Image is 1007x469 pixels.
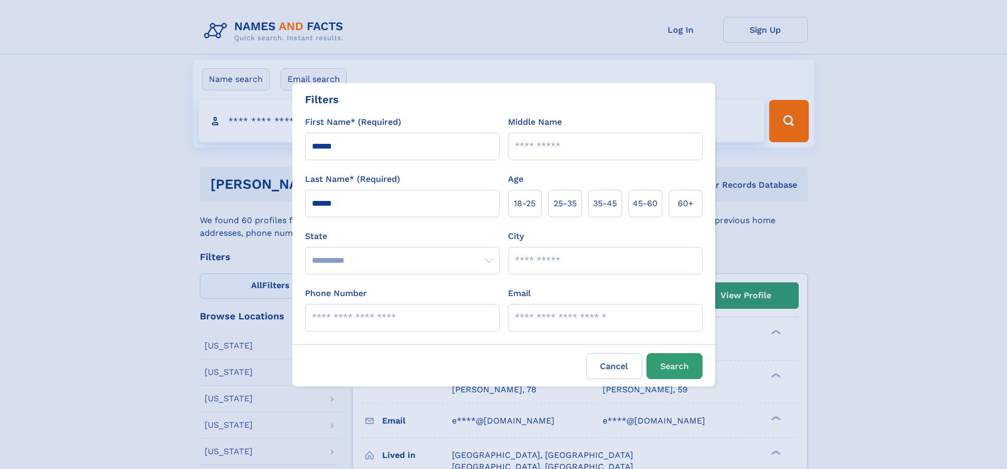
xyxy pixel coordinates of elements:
[508,116,562,128] label: Middle Name
[305,287,367,300] label: Phone Number
[678,197,694,210] span: 60+
[508,230,524,243] label: City
[508,173,523,186] label: Age
[305,91,339,107] div: Filters
[593,197,617,210] span: 35‑45
[305,230,500,243] label: State
[646,353,703,379] button: Search
[305,173,400,186] label: Last Name* (Required)
[514,197,535,210] span: 18‑25
[586,353,642,379] label: Cancel
[553,197,577,210] span: 25‑35
[633,197,658,210] span: 45‑60
[508,287,531,300] label: Email
[305,116,401,128] label: First Name* (Required)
